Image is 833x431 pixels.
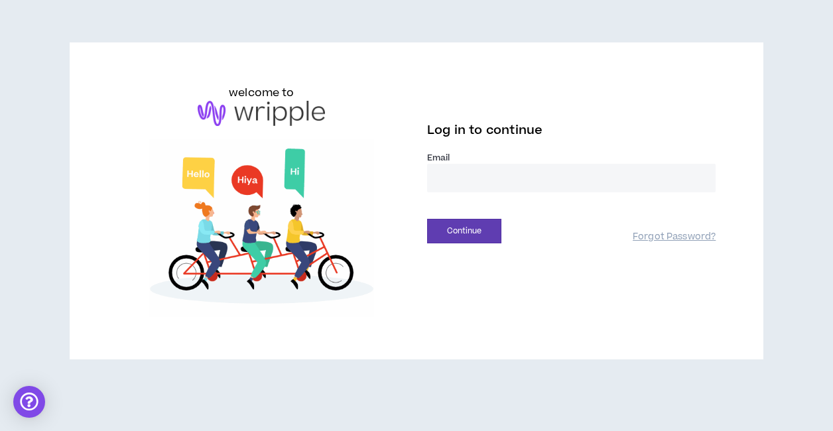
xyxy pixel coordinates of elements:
div: Open Intercom Messenger [13,386,45,418]
h6: welcome to [229,85,294,101]
button: Continue [427,219,501,243]
span: Log in to continue [427,122,543,139]
a: Forgot Password? [633,231,716,243]
img: logo-brand.png [198,101,325,126]
img: Welcome to Wripple [117,139,406,318]
label: Email [427,152,716,164]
